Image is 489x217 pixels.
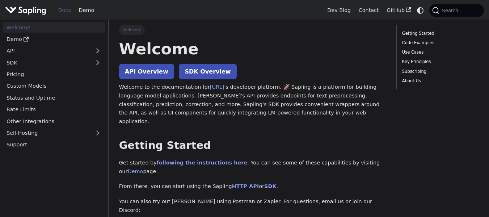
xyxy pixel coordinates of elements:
[90,57,105,68] button: Expand sidebar category 'SDK'
[3,22,105,33] a: Welcome
[119,83,386,126] p: Welcome to the documentation for 's developer platform. 🚀 Sapling is a platform for building lang...
[402,30,476,37] a: Getting Started
[323,5,354,16] a: Dev Blog
[54,5,75,16] a: Docs
[128,168,143,174] a: Demo
[3,92,105,103] a: Status and Uptime
[210,84,224,90] a: [URL]
[119,159,386,176] p: Get started by . You can see some of these capabilities by visiting our page.
[402,78,476,84] a: About Us
[90,46,105,56] button: Expand sidebar category 'API'
[383,5,415,16] a: GitHub
[3,69,105,80] a: Pricing
[3,57,90,68] a: SDK
[264,183,276,189] a: SDK
[232,183,259,189] a: HTTP API
[415,5,426,16] button: Switch between dark and light mode (currently system mode)
[3,116,105,126] a: Other Integrations
[402,68,476,75] a: Subscribing
[119,25,386,35] nav: Breadcrumbs
[119,25,145,35] span: Welcome
[402,58,476,65] a: Key Principles
[179,64,236,79] a: SDK Overview
[3,34,105,45] a: Demo
[3,104,105,115] a: Rate Limits
[439,8,463,13] span: Search
[119,39,386,59] h1: Welcome
[157,160,247,166] a: following the instructions here
[429,4,484,17] button: Search (Command+K)
[119,64,174,79] a: API Overview
[75,5,98,16] a: Demo
[402,39,476,46] a: Code Examples
[402,49,476,56] a: Use Cases
[119,139,386,152] h2: Getting Started
[5,5,46,16] img: Sapling.ai
[119,197,386,215] p: You can also try out [PERSON_NAME] using Postman or Zapier. For questions, email us or join our D...
[3,81,105,91] a: Custom Models
[355,5,383,16] a: Contact
[3,128,105,138] a: Self-Hosting
[3,46,90,56] a: API
[5,5,49,16] a: Sapling.aiSapling.ai
[3,139,105,150] a: Support
[119,182,386,191] p: From there, you can start using the Sapling or .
